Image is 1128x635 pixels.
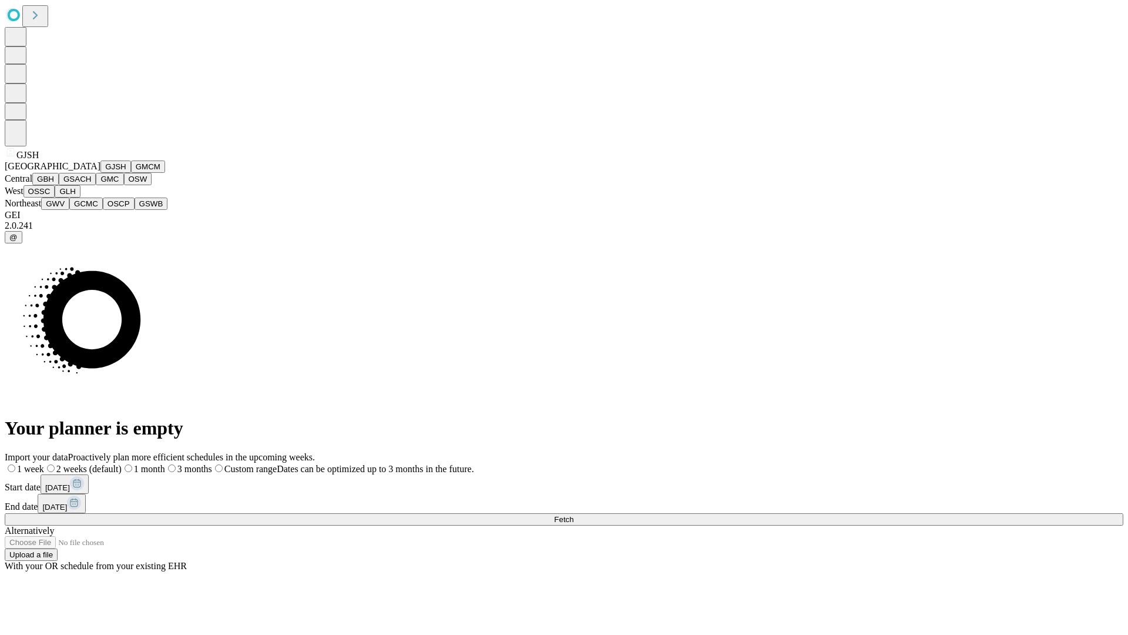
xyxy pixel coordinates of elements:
span: 1 month [134,464,165,474]
button: OSSC [23,185,55,198]
span: Proactively plan more efficient schedules in the upcoming weeks. [68,452,315,462]
span: 3 months [177,464,212,474]
span: Dates can be optimized up to 3 months in the future. [277,464,474,474]
button: Fetch [5,513,1123,526]
span: Northeast [5,198,41,208]
button: GMC [96,173,123,185]
span: [DATE] [45,483,70,492]
button: GLH [55,185,80,198]
button: GWV [41,198,69,210]
div: Start date [5,474,1123,494]
input: 2 weeks (default) [47,464,55,472]
span: With your OR schedule from your existing EHR [5,561,187,571]
div: 2.0.241 [5,220,1123,231]
span: Custom range [224,464,277,474]
button: GJSH [100,161,131,173]
button: OSW [124,173,152,185]
span: GJSH [16,150,39,160]
input: 1 week [8,464,15,472]
button: GMCM [131,161,165,173]
span: Central [5,173,32,183]
span: @ [9,233,18,242]
span: [DATE] [42,503,67,512]
h1: Your planner is empty [5,417,1123,439]
span: Import your data [5,452,68,462]
button: GSWB [135,198,168,210]
span: West [5,186,23,196]
span: 1 week [17,464,44,474]
div: GEI [5,210,1123,220]
button: @ [5,231,22,243]
button: OSCP [103,198,135,210]
span: Fetch [554,515,573,524]
button: Upload a file [5,549,58,561]
button: GSACH [59,173,96,185]
input: 1 month [125,464,132,472]
span: Alternatively [5,526,54,536]
span: [GEOGRAPHIC_DATA] [5,161,100,171]
span: 2 weeks (default) [56,464,122,474]
button: [DATE] [41,474,89,494]
input: Custom rangeDates can be optimized up to 3 months in the future. [215,464,223,472]
button: [DATE] [38,494,86,513]
button: GBH [32,173,59,185]
div: End date [5,494,1123,513]
button: GCMC [69,198,103,210]
input: 3 months [168,464,176,472]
